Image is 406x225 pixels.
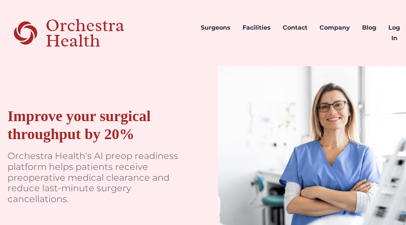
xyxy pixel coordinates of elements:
[8,107,180,143] div: Improve your surgical throughput by 20%
[236,15,277,51] a: Facilities
[8,151,180,205] p: Orchestra Health's AI preop readiness platform helps patients receive preoperative medical cleara...
[314,15,356,51] a: Company
[195,15,236,51] a: Surgeons
[382,15,406,51] a: Log In
[45,18,195,48] div: Orchestra Health
[277,15,314,51] a: Contact
[356,15,382,51] a: Blog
